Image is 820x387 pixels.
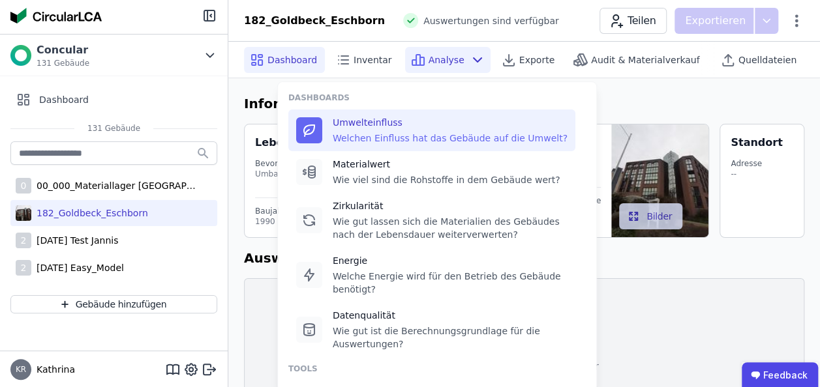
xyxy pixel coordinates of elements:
[16,260,31,276] div: 2
[333,158,560,171] div: Materialwert
[333,324,578,351] div: Wie gut ist die Berechnungsgrundlage für die Auswertungen?
[333,173,560,186] div: Wie viel sind die Rohstoffe in dem Gebäude wert?
[244,13,385,29] div: 182_Goldbeck_Eschborn
[333,116,568,129] div: Umwelteinfluss
[591,53,699,66] span: Audit & Materialverkauf
[333,199,578,212] div: Zirkularität
[333,132,568,145] div: Welchen Einfluss hat das Gebäude auf die Umwelt?
[31,179,201,192] div: 00_000_Materiallager [GEOGRAPHIC_DATA]
[16,203,31,223] img: 182_Goldbeck_Eschborn
[16,178,31,193] div: 0
[429,53,464,66] span: Analyse
[31,207,148,220] div: 182_Goldbeck_Eschborn
[16,365,26,373] span: KR
[37,42,89,58] div: Concular
[288,364,586,374] div: TOOLS
[10,45,31,66] img: Concular
[10,8,102,23] img: Concular
[10,295,217,313] button: Gebäude hinzufügen
[423,14,559,27] span: Auswertungen sind verfügbar
[39,93,89,106] span: Dashboard
[31,363,75,376] span: Kathrina
[288,93,586,103] div: DASHBOARDS
[37,58,89,68] span: 131 Gebäude
[267,53,317,66] span: Dashboard
[600,8,667,34] button: Teilen
[16,233,31,248] div: 2
[74,123,153,134] span: 131 Gebäude
[685,13,748,29] p: Exportieren
[31,261,124,274] div: [DATE] Easy_Model
[333,309,578,322] div: Datenqualität
[519,53,554,66] span: Exporte
[354,53,392,66] span: Inventar
[333,254,578,267] div: Energie
[738,53,797,66] span: Quelldateien
[31,234,118,247] div: [DATE] Test Jannis
[333,270,578,296] div: Welche Energie wird für den Betrieb des Gebäude benötigt?
[333,215,578,241] div: Wie gut lassen sich die Materialien des Gebäudes nach der Lebensdauer weiterverwerten?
